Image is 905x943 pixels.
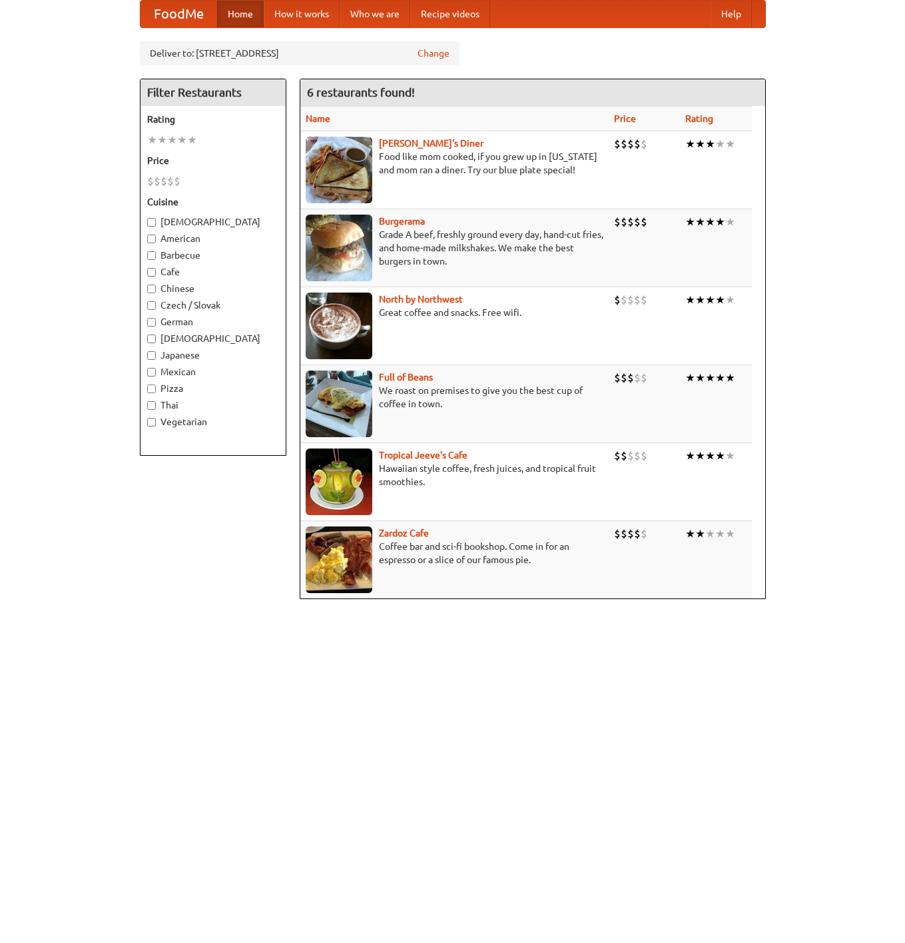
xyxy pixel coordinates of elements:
[695,137,705,151] li: ★
[695,293,705,307] li: ★
[147,232,279,245] label: American
[705,137,715,151] li: ★
[379,450,467,461] a: Tropical Jeeve's Cafe
[147,385,156,393] input: Pizza
[140,41,459,65] div: Deliver to: [STREET_ADDRESS]
[167,133,177,147] li: ★
[306,113,330,124] a: Name
[685,137,695,151] li: ★
[264,1,340,27] a: How it works
[627,137,634,151] li: $
[147,401,156,410] input: Thai
[147,418,156,427] input: Vegetarian
[725,449,735,463] li: ★
[141,1,217,27] a: FoodMe
[147,299,279,312] label: Czech / Slovak
[621,215,627,229] li: $
[641,215,647,229] li: $
[634,526,641,541] li: $
[147,332,279,345] label: [DEMOGRAPHIC_DATA]
[614,526,621,541] li: $
[157,133,167,147] li: ★
[160,174,167,189] li: $
[147,218,156,227] input: [DEMOGRAPHIC_DATA]
[715,293,725,307] li: ★
[715,371,725,385] li: ★
[306,215,372,281] img: burgerama.jpg
[695,526,705,541] li: ★
[306,228,603,268] p: Grade A beef, freshly ground every day, hand-cut fries, and home-made milkshakes. We make the bes...
[147,318,156,327] input: German
[177,133,187,147] li: ★
[306,150,603,177] p: Food like mom cooked, if you grew up in [US_STATE] and mom ran a diner. Try our blue plate special!
[147,399,279,412] label: Thai
[307,86,415,99] ng-pluralize: 6 restaurants found!
[695,215,705,229] li: ★
[147,335,156,343] input: [DEMOGRAPHIC_DATA]
[614,137,621,151] li: $
[379,216,425,227] a: Burgerama
[621,371,627,385] li: $
[410,1,490,27] a: Recipe videos
[306,540,603,566] p: Coffee bar and sci-fi bookshop. Come in for an espresso or a slice of our famous pie.
[147,215,279,229] label: [DEMOGRAPHIC_DATA]
[147,268,156,277] input: Cafe
[147,265,279,279] label: Cafe
[725,137,735,151] li: ★
[147,154,279,167] h5: Price
[695,449,705,463] li: ★
[147,315,279,329] label: German
[634,215,641,229] li: $
[379,294,463,305] a: North by Northwest
[705,371,715,385] li: ★
[418,47,450,60] a: Change
[705,449,715,463] li: ★
[147,415,279,429] label: Vegetarian
[147,235,156,243] input: American
[147,249,279,262] label: Barbecue
[641,371,647,385] li: $
[641,293,647,307] li: $
[306,384,603,411] p: We roast on premises to give you the best cup of coffee in town.
[379,372,433,383] a: Full of Beans
[641,526,647,541] li: $
[379,528,429,538] a: Zardoz Cafe
[306,293,372,359] img: north.jpg
[147,365,279,379] label: Mexican
[340,1,410,27] a: Who we are
[695,371,705,385] li: ★
[685,371,695,385] li: ★
[306,306,603,319] p: Great coffee and snacks. Free wifi.
[627,371,634,385] li: $
[614,293,621,307] li: $
[141,79,286,106] h4: Filter Restaurants
[627,293,634,307] li: $
[634,449,641,463] li: $
[685,293,695,307] li: ★
[725,215,735,229] li: ★
[627,526,634,541] li: $
[306,462,603,488] p: Hawaiian style coffee, fresh juices, and tropical fruit smoothies.
[621,526,627,541] li: $
[147,301,156,310] input: Czech / Slovak
[634,137,641,151] li: $
[685,526,695,541] li: ★
[634,371,641,385] li: $
[147,382,279,395] label: Pizza
[147,282,279,295] label: Chinese
[711,1,752,27] a: Help
[685,113,713,124] a: Rating
[147,251,156,260] input: Barbecue
[705,293,715,307] li: ★
[621,137,627,151] li: $
[147,349,279,362] label: Japanese
[147,133,157,147] li: ★
[614,215,621,229] li: $
[174,174,180,189] li: $
[627,215,634,229] li: $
